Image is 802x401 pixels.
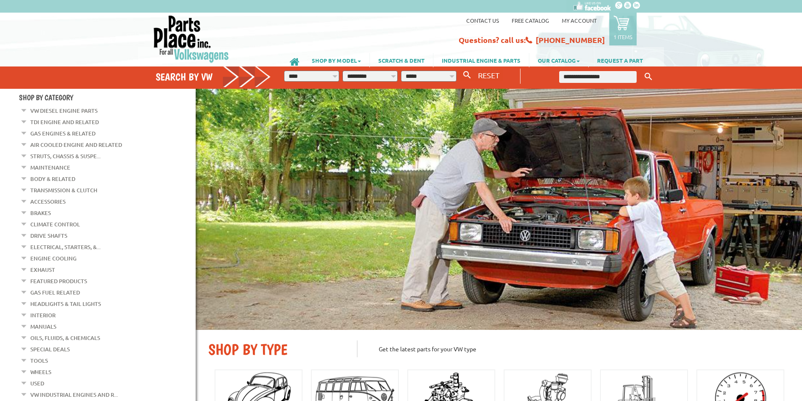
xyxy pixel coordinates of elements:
[478,71,499,80] span: RESET
[460,69,474,81] button: Search By VW...
[30,173,75,184] a: Body & Related
[466,17,499,24] a: Contact us
[196,89,802,330] img: First slide [900x500]
[562,17,597,24] a: My Account
[30,389,118,400] a: VW Industrial Engines and R...
[30,151,101,162] a: Struts, Chassis & Suspe...
[357,340,789,357] p: Get the latest parts for your VW type
[30,321,56,332] a: Manuals
[30,196,66,207] a: Accessories
[512,17,549,24] a: Free Catalog
[642,70,655,84] button: Keyword Search
[30,139,122,150] a: Air Cooled Engine and Related
[30,332,100,343] a: Oils, Fluids, & Chemicals
[30,287,80,298] a: Gas Fuel Related
[30,366,51,377] a: Wheels
[433,53,529,67] a: INDUSTRIAL ENGINE & PARTS
[30,185,97,196] a: Transmission & Clutch
[303,53,369,67] a: SHOP BY MODEL
[30,242,101,252] a: Electrical, Starters, &...
[30,264,55,275] a: Exhaust
[609,13,637,45] a: 1 items
[153,15,230,63] img: Parts Place Inc!
[30,355,48,366] a: Tools
[30,310,56,321] a: Interior
[30,253,77,264] a: Engine Cooling
[208,340,344,359] h2: SHOP BY TYPE
[475,69,503,81] button: RESET
[370,53,433,67] a: SCRATCH & DENT
[30,344,70,355] a: Special Deals
[30,219,80,230] a: Climate Control
[589,53,651,67] a: REQUEST A PART
[30,378,44,389] a: Used
[30,117,99,127] a: TDI Engine and Related
[30,105,98,116] a: VW Diesel Engine Parts
[30,298,101,309] a: Headlights & Tail Lights
[19,93,196,102] h4: Shop By Category
[156,71,271,83] h4: Search by VW
[30,276,87,287] a: Featured Products
[30,162,70,173] a: Maintenance
[613,33,632,40] p: 1 items
[529,53,588,67] a: OUR CATALOG
[30,128,96,139] a: Gas Engines & Related
[30,230,67,241] a: Drive Shafts
[30,207,51,218] a: Brakes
